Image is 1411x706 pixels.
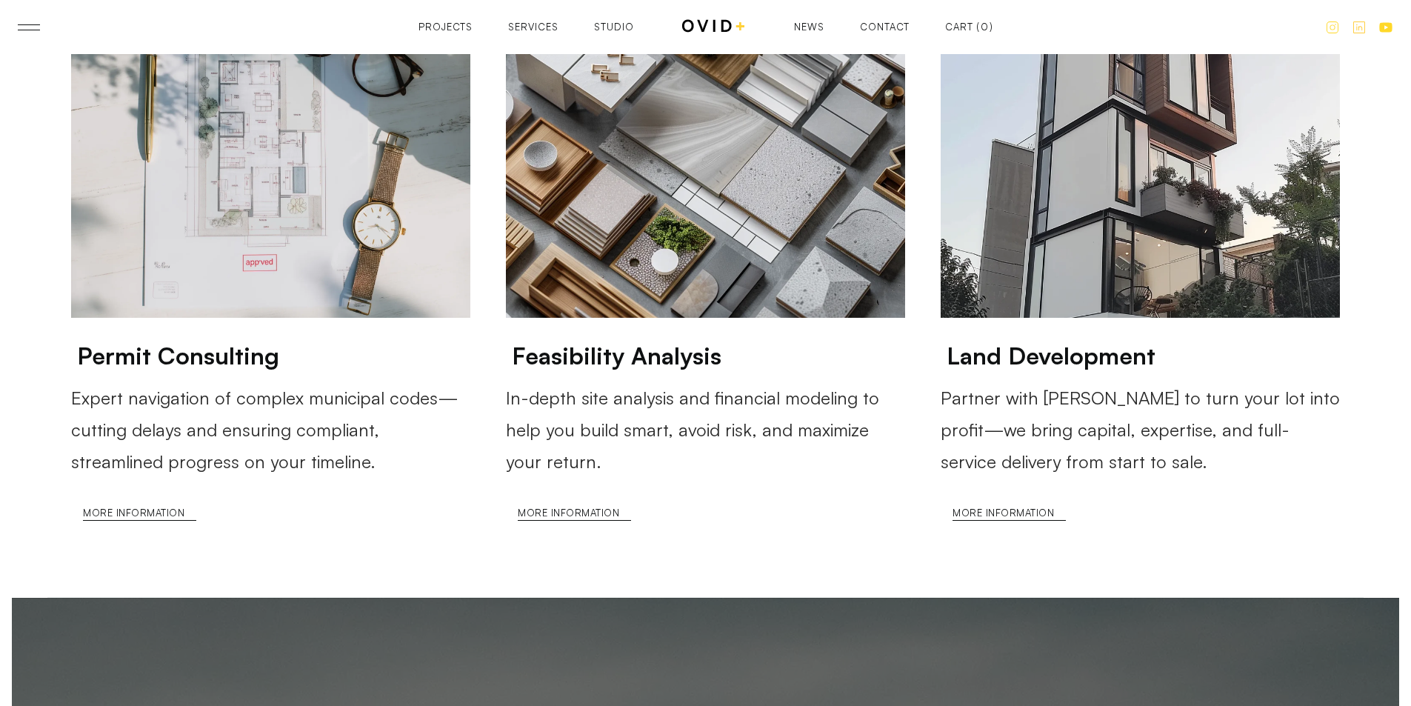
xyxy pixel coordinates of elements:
[506,507,619,519] a: More Information
[71,507,184,519] a: More Information
[976,22,980,32] div: (
[71,382,470,479] p: Expert navigation of complex municipal codes—cutting delays and ensuring compliant, streamlined p...
[945,22,973,32] div: Cart
[860,22,910,32] a: Contact
[947,341,1155,370] strong: Land Development
[506,382,905,479] p: In-depth site analysis and financial modeling to help you build smart, avoid risk, and maximize y...
[518,507,619,519] div: More Information
[418,22,473,32] a: Projects
[990,22,993,32] div: )
[594,22,634,32] a: Studio
[953,507,1054,519] div: More Information
[794,22,824,32] a: News
[77,341,279,370] strong: Permit Consulting
[83,507,184,519] div: More Information
[945,22,993,32] a: Open empty cart
[981,22,989,32] div: 0
[512,341,721,370] strong: Feasibility Analysis
[941,507,1054,519] a: More Information
[508,22,558,32] a: Services
[941,382,1340,479] p: Partner with [PERSON_NAME] to turn your lot into profit—we bring capital, expertise, and full-ser...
